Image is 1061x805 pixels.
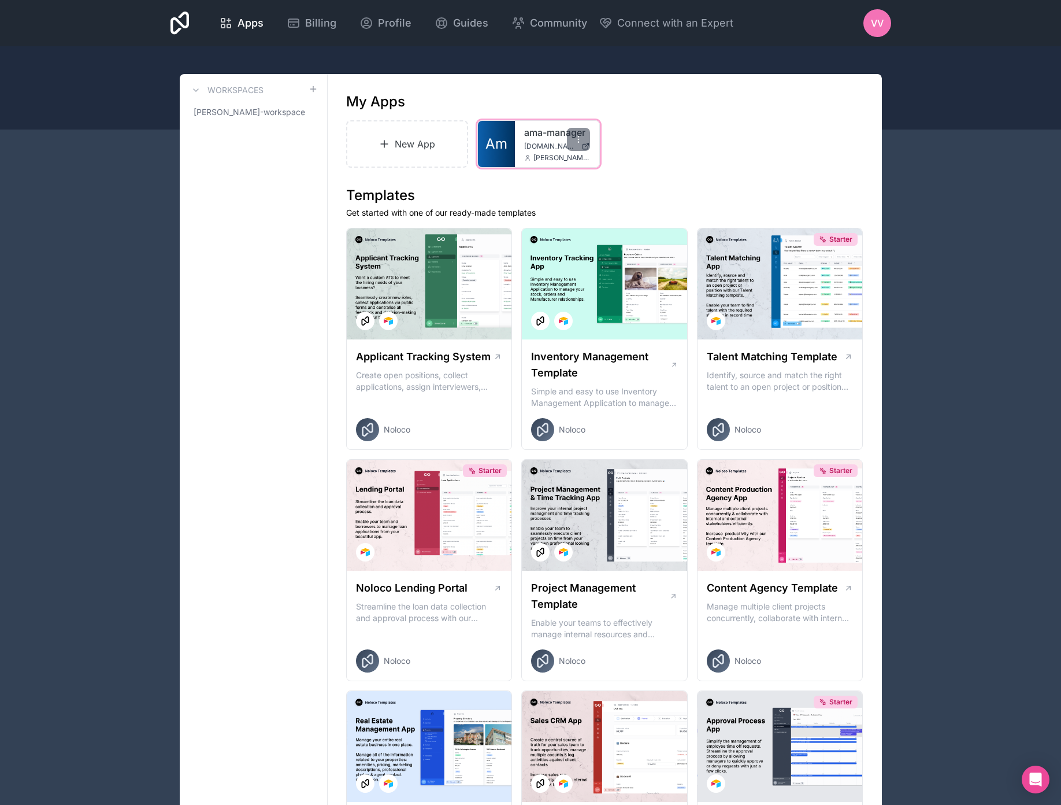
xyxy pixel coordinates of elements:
img: Airtable Logo [711,779,721,788]
span: Starter [478,466,502,475]
img: Airtable Logo [361,548,370,557]
span: Community [530,15,587,31]
span: Noloco [734,655,761,667]
img: Airtable Logo [559,316,568,326]
p: Enable your teams to effectively manage internal resources and execute client projects on time. [531,617,678,640]
span: Noloco [559,655,585,667]
span: Noloco [384,655,410,667]
img: Airtable Logo [559,779,568,788]
span: Billing [305,15,336,31]
span: [PERSON_NAME]-workspace [194,106,305,118]
h1: Applicant Tracking System [356,349,491,365]
span: [PERSON_NAME][EMAIL_ADDRESS][DOMAIN_NAME] [533,153,590,163]
img: Airtable Logo [711,316,721,326]
a: [DOMAIN_NAME] [524,142,590,151]
p: Simple and easy to use Inventory Management Application to manage your stock, orders and Manufact... [531,386,678,409]
p: Get started with one of our ready-made templates [346,207,863,219]
p: Create open positions, collect applications, assign interviewers, centralise candidate feedback a... [356,370,503,393]
span: Am [485,135,507,153]
span: VV [871,16,884,30]
a: ama-manager [524,125,590,139]
span: Connect with an Expert [617,15,733,31]
img: Airtable Logo [384,316,393,326]
span: Apps [238,15,264,31]
p: Streamline the loan data collection and approval process with our Lending Portal template. [356,601,503,624]
a: Profile [350,10,421,36]
p: Manage multiple client projects concurrently, collaborate with internal and external stakeholders... [707,601,854,624]
span: Starter [829,235,852,244]
a: Community [502,10,596,36]
h1: Templates [346,186,863,205]
h1: Talent Matching Template [707,349,837,365]
img: Airtable Logo [559,548,568,557]
h3: Workspaces [207,84,264,96]
a: Am [478,121,515,167]
span: Profile [378,15,411,31]
button: Connect with an Expert [599,15,733,31]
a: Billing [277,10,346,36]
span: Starter [829,697,852,707]
span: Starter [829,466,852,475]
p: Identify, source and match the right talent to an open project or position with our Talent Matchi... [707,370,854,393]
span: Noloco [734,424,761,435]
span: Noloco [384,424,410,435]
span: Guides [453,15,488,31]
h1: Content Agency Template [707,580,838,596]
h1: My Apps [346,93,405,111]
img: Airtable Logo [384,779,393,788]
a: New App [346,120,469,168]
a: Guides [425,10,498,36]
a: [PERSON_NAME]-workspace [189,102,318,123]
img: Airtable Logo [711,548,721,557]
h1: Inventory Management Template [531,349,670,381]
a: Apps [210,10,273,36]
h1: Noloco Lending Portal [356,580,468,596]
span: Noloco [559,424,585,435]
a: Workspaces [189,83,264,97]
div: Open Intercom Messenger [1022,766,1049,793]
h1: Project Management Template [531,580,669,612]
span: [DOMAIN_NAME] [524,142,577,151]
